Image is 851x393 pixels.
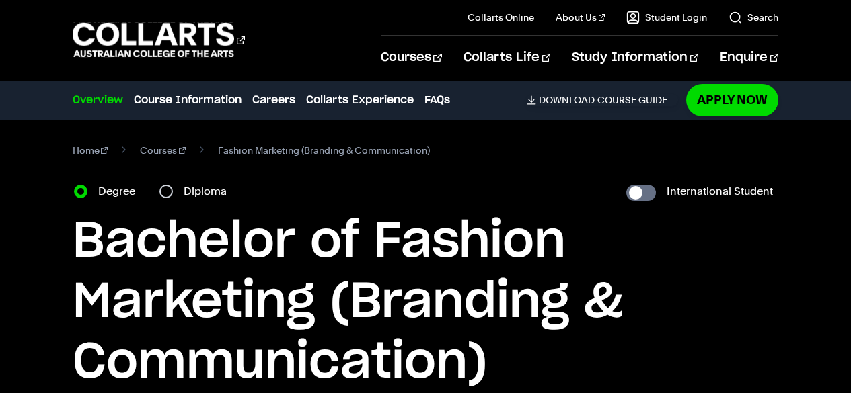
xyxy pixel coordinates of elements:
[252,92,295,108] a: Careers
[73,92,123,108] a: Overview
[424,92,450,108] a: FAQs
[134,92,242,108] a: Course Information
[539,94,595,106] span: Download
[184,182,235,201] label: Diploma
[306,92,414,108] a: Collarts Experience
[729,11,778,24] a: Search
[468,11,534,24] a: Collarts Online
[626,11,707,24] a: Student Login
[73,141,108,160] a: Home
[464,36,550,80] a: Collarts Life
[218,141,430,160] span: Fashion Marketing (Branding & Communication)
[140,141,186,160] a: Courses
[73,212,779,393] h1: Bachelor of Fashion Marketing (Branding & Communication)
[556,11,605,24] a: About Us
[720,36,778,80] a: Enquire
[527,94,678,106] a: DownloadCourse Guide
[381,36,442,80] a: Courses
[98,182,143,201] label: Degree
[667,182,773,201] label: International Student
[572,36,698,80] a: Study Information
[686,84,778,116] a: Apply Now
[73,21,245,59] div: Go to homepage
